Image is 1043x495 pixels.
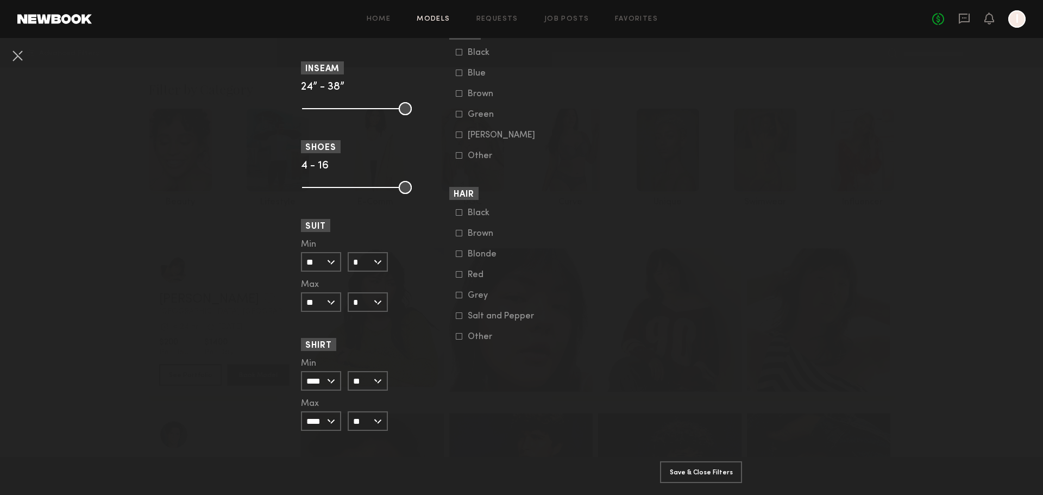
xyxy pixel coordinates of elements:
div: Blonde [468,251,510,258]
a: Home [367,16,391,23]
div: Brown [468,91,510,97]
a: Job Posts [544,16,589,23]
div: Other [468,153,510,159]
div: Blue [468,70,510,77]
a: Requests [476,16,518,23]
a: Models [417,16,450,23]
span: Shoes [305,144,336,152]
div: Green [468,111,510,118]
span: Min [301,240,316,249]
span: Max [301,280,319,289]
div: Salt and Pepper [468,313,534,319]
span: Max [301,399,319,408]
span: Shirt [305,342,332,350]
a: Favorites [615,16,658,23]
span: Inseam [305,65,340,73]
div: [PERSON_NAME] [468,132,535,139]
div: Black [468,49,510,56]
span: Hair [454,191,474,199]
button: Save & Close Filters [660,461,742,483]
a: I [1008,10,1026,28]
span: Suit [305,223,326,231]
span: 24” - 38” [301,82,344,92]
button: Cancel [9,47,26,64]
div: Brown [468,230,510,237]
span: Min [301,359,316,368]
span: 4 - 16 [301,161,329,171]
div: Other [468,334,510,340]
div: Grey [468,292,510,299]
div: Red [468,272,510,278]
common-close-button: Cancel [9,47,26,66]
div: Black [468,210,510,216]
